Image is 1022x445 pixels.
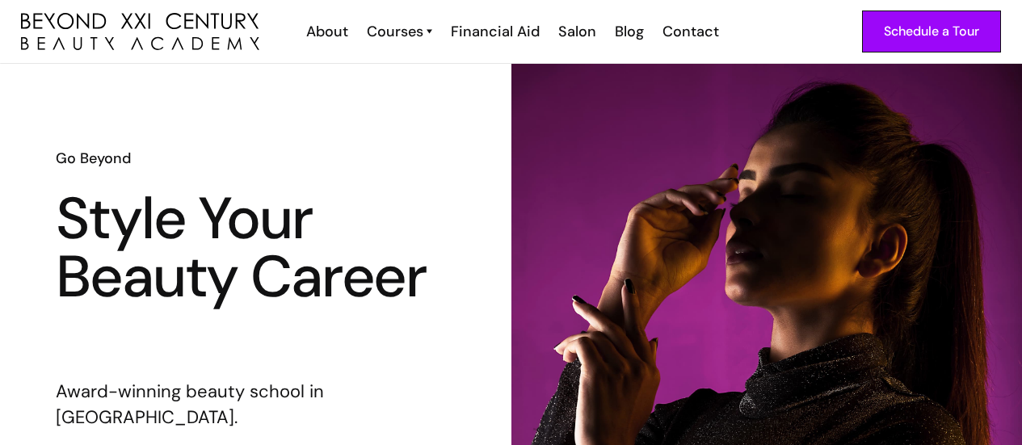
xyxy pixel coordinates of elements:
[548,21,604,42] a: Salon
[652,21,727,42] a: Contact
[862,10,1001,52] a: Schedule a Tour
[604,21,652,42] a: Blog
[440,21,548,42] a: Financial Aid
[56,148,455,169] h6: Go Beyond
[367,21,423,42] div: Courses
[662,21,719,42] div: Contact
[296,21,356,42] a: About
[884,21,979,42] div: Schedule a Tour
[367,21,432,42] a: Courses
[451,21,540,42] div: Financial Aid
[306,21,348,42] div: About
[56,190,455,306] h1: Style Your Beauty Career
[21,13,259,51] img: beyond 21st century beauty academy logo
[21,13,259,51] a: home
[615,21,644,42] div: Blog
[56,379,455,430] p: Award-winning beauty school in [GEOGRAPHIC_DATA].
[558,21,596,42] div: Salon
